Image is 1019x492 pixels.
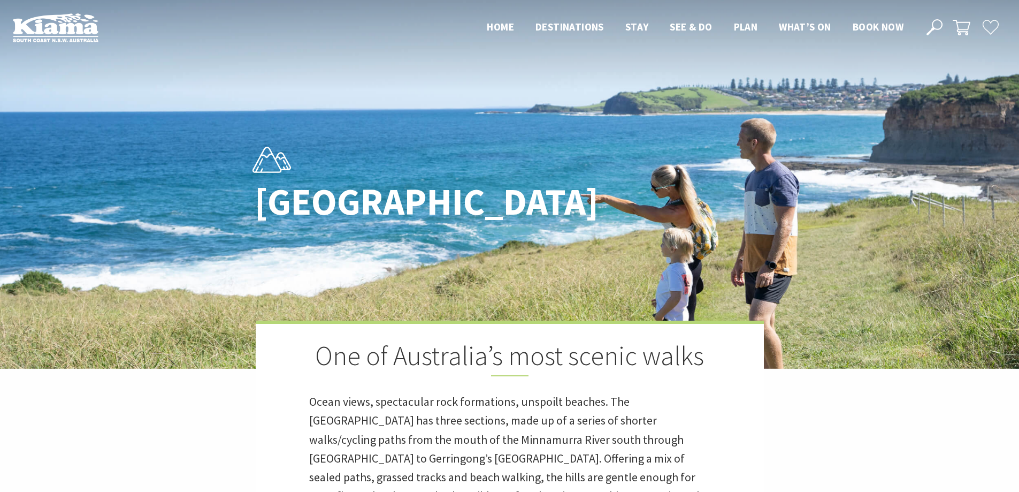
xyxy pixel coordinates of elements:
[779,20,831,33] span: What’s On
[734,20,758,33] span: Plan
[309,340,710,376] h2: One of Australia’s most scenic walks
[670,20,712,33] span: See & Do
[476,19,914,36] nav: Main Menu
[853,20,903,33] span: Book now
[13,13,98,42] img: Kiama Logo
[487,20,514,33] span: Home
[255,181,557,222] h1: [GEOGRAPHIC_DATA]
[625,20,649,33] span: Stay
[535,20,604,33] span: Destinations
